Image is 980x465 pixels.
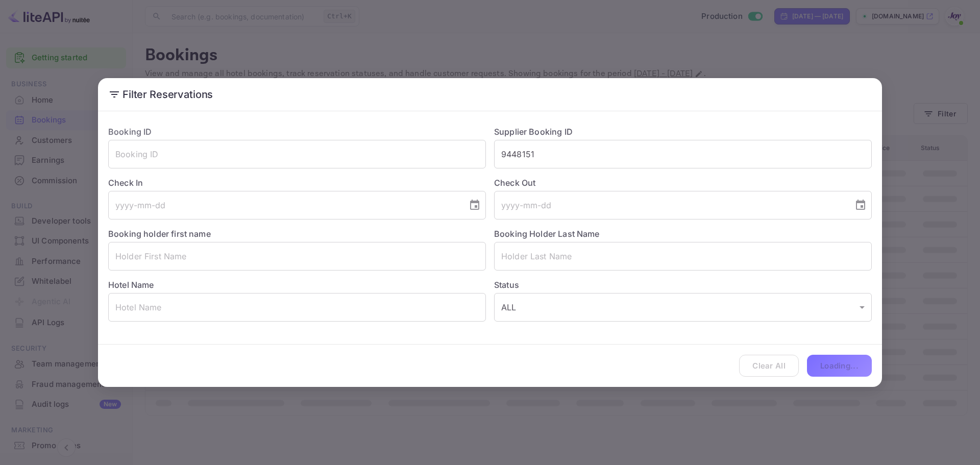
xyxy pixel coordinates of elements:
[494,242,872,271] input: Holder Last Name
[494,293,872,322] div: ALL
[108,293,486,322] input: Hotel Name
[494,191,846,219] input: yyyy-mm-dd
[108,242,486,271] input: Holder First Name
[494,229,600,239] label: Booking Holder Last Name
[494,140,872,168] input: Supplier Booking ID
[494,177,872,189] label: Check Out
[494,279,872,291] label: Status
[464,195,485,215] button: Choose date
[108,191,460,219] input: yyyy-mm-dd
[494,127,573,137] label: Supplier Booking ID
[98,78,882,111] h2: Filter Reservations
[108,177,486,189] label: Check In
[108,140,486,168] input: Booking ID
[850,195,871,215] button: Choose date
[108,127,152,137] label: Booking ID
[108,280,154,290] label: Hotel Name
[108,229,211,239] label: Booking holder first name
